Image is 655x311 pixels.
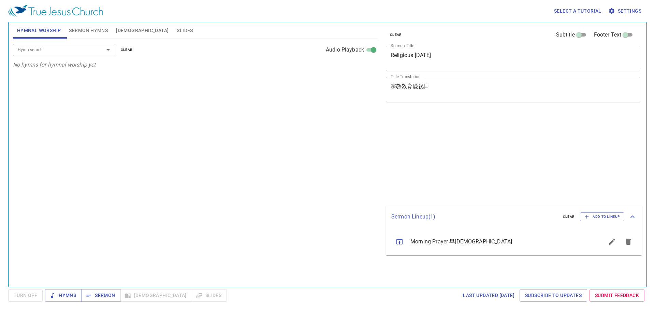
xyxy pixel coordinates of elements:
p: Sermon Lineup ( 1 ) [391,213,557,221]
span: Subtitle [556,31,575,39]
button: Hymns [45,289,82,302]
button: clear [386,31,406,39]
a: Subscribe to Updates [520,289,587,302]
button: clear [117,46,137,54]
span: Hymns [50,291,76,300]
span: Submit Feedback [595,291,639,300]
span: clear [121,47,133,53]
span: Morning Prayer 早[DEMOGRAPHIC_DATA] [410,238,587,246]
span: Sermon Hymns [69,26,108,35]
button: Select a tutorial [551,5,604,17]
button: clear [559,213,579,221]
span: Settings [610,7,641,15]
span: Audio Playback [326,46,364,54]
img: True Jesus Church [8,5,103,17]
span: clear [390,32,402,38]
div: Sermon Lineup(1)clearAdd to Lineup [386,206,642,228]
button: Sermon [81,289,120,302]
button: Add to Lineup [580,212,624,221]
span: Hymnal Worship [17,26,61,35]
span: Add to Lineup [584,214,620,220]
iframe: from-child [383,110,590,203]
textarea: Religious [DATE] [391,52,636,65]
textarea: 宗教敎育慶祝日 [391,83,636,96]
span: Subscribe to Updates [525,291,582,300]
i: No hymns for hymnal worship yet [13,61,96,68]
button: Settings [607,5,644,17]
span: Sermon [87,291,115,300]
ul: sermon lineup list [386,228,642,255]
span: Last updated [DATE] [463,291,514,300]
span: Slides [177,26,193,35]
a: Submit Feedback [589,289,644,302]
span: Select a tutorial [554,7,601,15]
button: Open [103,45,113,55]
span: [DEMOGRAPHIC_DATA] [116,26,169,35]
a: Last updated [DATE] [460,289,517,302]
span: clear [563,214,575,220]
span: Footer Text [594,31,622,39]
